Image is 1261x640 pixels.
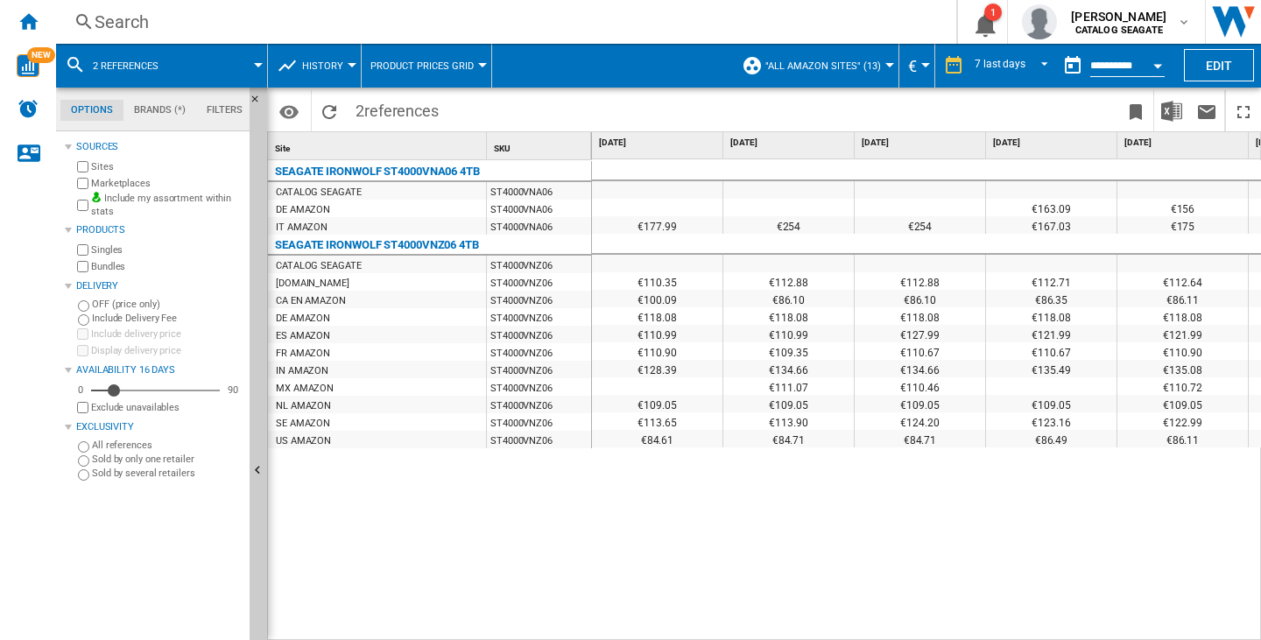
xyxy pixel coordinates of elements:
[91,327,243,341] label: Include delivery price
[17,54,39,77] img: wise-card.svg
[271,132,486,159] div: Site Sort None
[986,430,1117,447] div: €86.49
[276,362,328,380] div: IN AMAZON
[855,290,985,307] div: €86.10
[1075,25,1163,36] b: CATALOG SEAGATE
[60,100,123,121] md-tab-item: Options
[592,325,722,342] div: €110.99
[78,469,89,481] input: Sold by several retailers
[276,275,349,292] div: [DOMAIN_NAME]
[487,361,591,378] div: ST4000VNZ06
[91,192,102,202] img: mysite-bg-18x18.png
[592,216,722,234] div: €177.99
[494,144,511,153] span: SKU
[271,95,306,127] button: Options
[93,60,159,72] span: 2 references
[1117,290,1248,307] div: €86.11
[74,383,88,397] div: 0
[908,44,926,88] button: €
[973,52,1055,81] md-select: REPORTS.WIZARD.STEPS.REPORT.STEPS.REPORT_OPTIONS.PERIOD: 7 last days
[275,144,290,153] span: Site
[276,310,330,327] div: DE AMAZON
[765,44,890,88] button: "All Amazon Sites" (13)
[487,343,591,361] div: ST4000VNZ06
[723,412,854,430] div: €113.90
[855,216,985,234] div: €254
[487,326,591,343] div: ST4000VNZ06
[899,44,935,88] md-menu: Currency
[92,453,243,466] label: Sold by only one retailer
[65,44,258,88] div: 2 references
[78,300,89,312] input: OFF (price only)
[196,100,253,121] md-tab-item: Filters
[1117,395,1248,412] div: €109.05
[723,290,854,307] div: €86.10
[347,90,447,127] span: 2
[986,342,1117,360] div: €110.67
[723,377,854,395] div: €111.07
[1189,90,1224,131] button: Send this report by email
[370,44,483,88] div: Product prices grid
[1184,49,1254,81] button: Edit
[77,261,88,272] input: Bundles
[1121,132,1248,154] div: [DATE]
[276,257,362,275] div: CATALOG SEAGATE
[984,4,1002,21] div: 1
[487,413,591,431] div: ST4000VNZ06
[1117,199,1248,216] div: €156
[276,345,330,362] div: FR AMAZON
[276,184,362,201] div: CATALOG SEAGATE
[487,431,591,448] div: ST4000VNZ06
[908,57,917,75] span: €
[1226,90,1261,131] button: Maximize
[92,439,243,452] label: All references
[77,161,88,172] input: Sites
[855,412,985,430] div: €124.20
[1071,8,1166,25] span: [PERSON_NAME]
[855,342,985,360] div: €110.67
[723,307,854,325] div: €118.08
[986,307,1117,325] div: €118.08
[723,430,854,447] div: €84.71
[91,382,220,399] md-slider: Availability
[862,137,982,149] span: [DATE]
[487,308,591,326] div: ST4000VNZ06
[77,194,88,216] input: Include my assortment within stats
[592,272,722,290] div: €110.35
[592,395,722,412] div: €109.05
[723,272,854,290] div: €112.88
[275,161,480,182] div: SEAGATE IRONWOLF ST4000VNA06 4TB
[1117,377,1248,395] div: €110.72
[78,314,89,326] input: Include Delivery Fee
[487,396,591,413] div: ST4000VNZ06
[855,395,985,412] div: €109.05
[986,290,1117,307] div: €86.35
[592,360,722,377] div: €128.39
[1022,4,1057,39] img: profile.jpg
[1117,412,1248,430] div: €122.99
[986,216,1117,234] div: €167.03
[277,44,352,88] div: History
[276,380,334,397] div: MX AMAZON
[1117,325,1248,342] div: €121.99
[855,307,985,325] div: €118.08
[1055,48,1090,83] button: md-calendar
[223,383,243,397] div: 90
[27,47,55,63] span: NEW
[302,60,343,72] span: History
[487,256,591,273] div: ST4000VNZ06
[723,395,854,412] div: €109.05
[91,160,243,173] label: Sites
[364,102,439,120] span: references
[93,44,176,88] button: 2 references
[993,137,1113,149] span: [DATE]
[78,455,89,467] input: Sold by only one retailer
[77,345,88,356] input: Display delivery price
[276,397,331,415] div: NL AMAZON
[727,132,854,154] div: [DATE]
[91,401,243,414] label: Exclude unavailables
[990,132,1117,154] div: [DATE]
[250,88,271,119] button: Hide
[986,325,1117,342] div: €121.99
